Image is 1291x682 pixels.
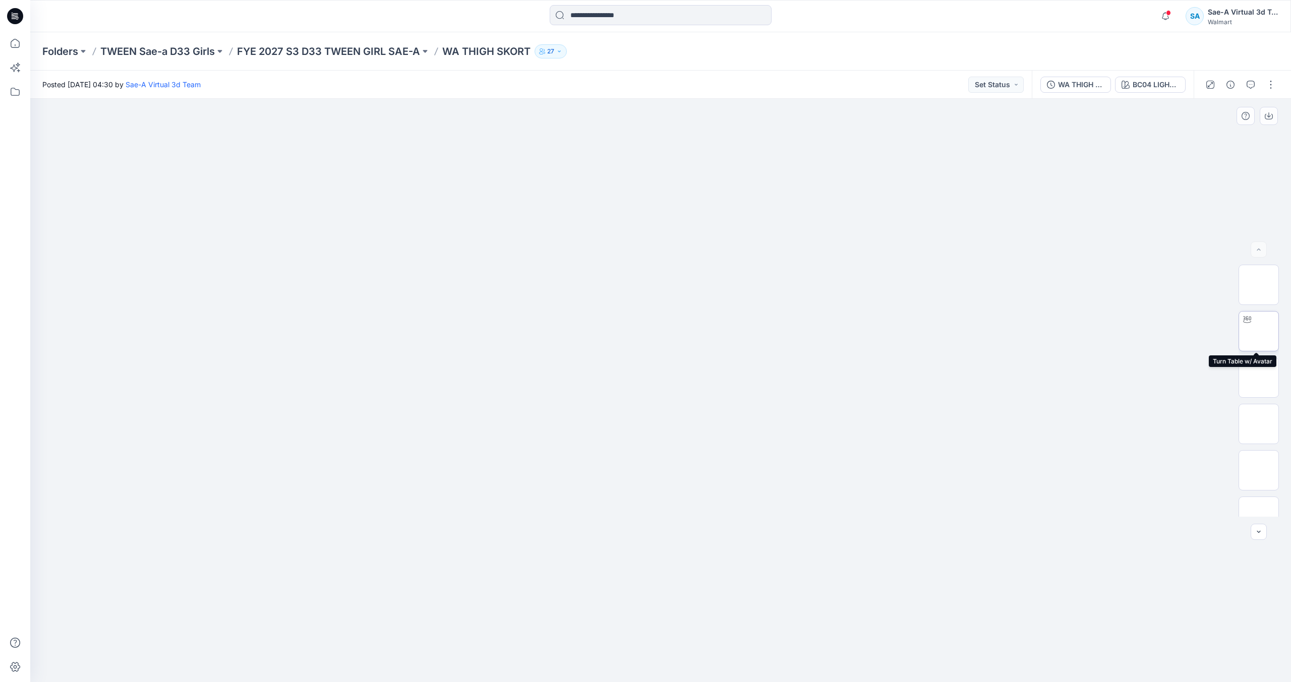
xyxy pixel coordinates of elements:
div: WA THIGH SKORT_FULL COLORWAYS [1058,79,1104,90]
a: FYE 2027 S3 D33 TWEEN GIRL SAE-A [237,44,420,58]
span: Posted [DATE] 04:30 by [42,79,201,90]
div: BC04 LIGHT [PERSON_NAME] [1133,79,1179,90]
a: Folders [42,44,78,58]
button: Details [1222,77,1239,93]
div: Walmart [1208,18,1278,26]
button: BC04 LIGHT [PERSON_NAME] [1115,77,1186,93]
div: SA [1186,7,1204,25]
p: 27 [547,46,554,57]
a: TWEEN Sae-a D33 Girls [100,44,215,58]
button: 27 [535,44,567,58]
div: Sae-A Virtual 3d Team [1208,6,1278,18]
a: Sae-A Virtual 3d Team [126,80,201,89]
button: WA THIGH SKORT_FULL COLORWAYS [1040,77,1111,93]
p: WA THIGH SKORT [442,44,531,58]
